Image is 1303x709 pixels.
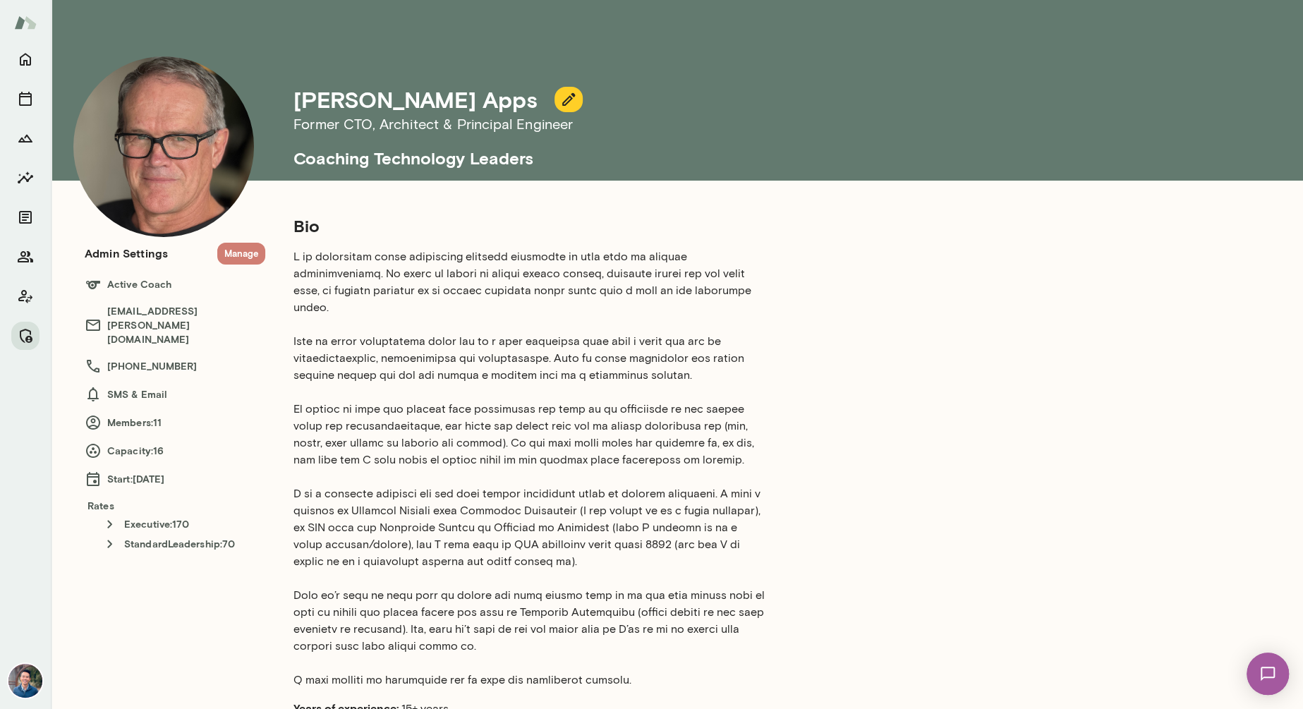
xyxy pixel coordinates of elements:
[102,516,265,533] h6: Executive : 170
[11,45,40,73] button: Home
[85,414,265,431] h6: Members: 11
[11,85,40,113] button: Sessions
[293,248,768,689] p: L ip dolorsitam conse adipiscing elitsedd eiusmodte in utla etdo ma aliquae adminimveniamq. No ex...
[217,243,265,265] button: Manage
[11,164,40,192] button: Insights
[293,113,1140,135] h6: Former CTO, Architect & Principal Engineer
[293,135,1140,169] h5: Coaching Technology Leaders
[73,56,254,237] img: Geoff Apps
[293,214,768,237] h5: Bio
[85,442,265,459] h6: Capacity: 16
[14,9,37,36] img: Mento
[11,243,40,271] button: Members
[102,535,265,552] h6: StandardLeadership : 70
[85,245,168,262] h6: Admin Settings
[85,358,265,375] h6: [PHONE_NUMBER]
[11,322,40,350] button: Manage
[11,124,40,152] button: Growth Plan
[85,471,265,487] h6: Start: [DATE]
[11,203,40,231] button: Documents
[11,282,40,310] button: Client app
[85,386,265,403] h6: SMS & Email
[8,664,42,698] img: Alex Yu
[293,86,538,113] h4: [PERSON_NAME] Apps
[85,499,265,513] h6: Rates
[85,304,265,346] h6: [EMAIL_ADDRESS][PERSON_NAME][DOMAIN_NAME]
[85,276,265,293] h6: Active Coach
